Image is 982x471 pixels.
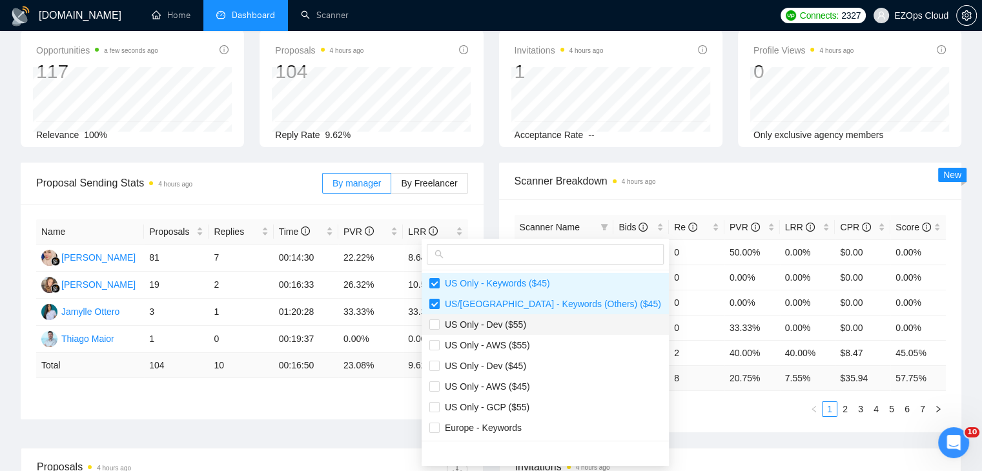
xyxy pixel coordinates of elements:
img: AJ [41,250,57,266]
td: 0 [669,239,724,265]
span: US Only - Keywords ($45) [440,278,550,288]
td: 2 [209,272,273,299]
span: Acceptance Rate [515,130,584,140]
td: 81 [144,245,209,272]
td: 0 [209,326,273,353]
span: Bids [619,222,648,232]
span: LRR [408,226,438,237]
span: dashboard [216,10,225,19]
td: 1 [144,326,209,353]
span: info-circle [922,223,931,232]
div: Thiago Maior [61,332,114,346]
th: Replies [209,219,273,245]
td: 0.00% [403,326,467,353]
li: 2 [837,401,853,417]
span: US Only - Dev ($45) [440,361,526,371]
td: 0.00% [724,265,780,290]
td: 0.00% [780,239,835,265]
span: Invitations [515,43,604,58]
a: homeHome [152,10,190,21]
span: info-circle [220,45,229,54]
span: Time [279,226,310,237]
div: 104 [275,59,363,84]
span: info-circle [806,223,815,232]
time: a few seconds ago [104,47,158,54]
td: 0.00% [780,265,835,290]
li: 1 [822,401,837,417]
a: 1 [823,402,837,416]
div: 0 [753,59,854,84]
td: 8.64% [403,245,467,272]
span: search [435,250,444,259]
span: PVR [730,222,760,232]
div: Jamylle Ottero [61,305,119,319]
td: 00:19:37 [274,326,338,353]
span: Europe - Keywords [440,423,522,433]
td: 00:14:30 [274,245,338,272]
a: searchScanner [301,10,349,21]
img: TM [41,331,57,347]
a: JOJamylle Ottero [41,306,119,316]
span: Only exclusive agency members [753,130,884,140]
td: 33.33% [338,299,403,326]
time: 4 hours ago [158,181,192,188]
td: $8.47 [835,340,890,365]
span: info-circle [751,223,760,232]
span: PVR [343,226,374,237]
span: Proposal Sending Stats [36,175,322,191]
div: [PERSON_NAME] [61,250,136,265]
td: 104 [144,353,209,378]
img: gigradar-bm.png [51,284,60,293]
img: logo [10,6,31,26]
span: Reply Rate [275,130,320,140]
img: JO [41,304,57,320]
td: $ 35.94 [835,365,890,390]
td: 10 [209,353,273,378]
td: 45.05% [890,340,946,365]
a: setting [956,10,977,21]
td: $0.00 [835,315,890,340]
a: 2 [838,402,852,416]
th: Proposals [144,219,209,245]
a: 7 [916,402,930,416]
span: info-circle [688,223,697,232]
span: Scanner Name [520,222,580,232]
span: filter [600,223,608,231]
span: Connects: [800,8,839,23]
span: Profile Views [753,43,854,58]
span: Relevance [36,130,79,140]
span: filter [598,217,611,237]
li: 3 [853,401,868,417]
a: 4 [869,402,883,416]
div: 1 [515,59,604,84]
td: 7.55 % [780,365,835,390]
button: setting [956,5,977,26]
span: info-circle [301,226,310,235]
iframe: Intercom live chat [938,427,969,458]
span: Re [674,222,697,232]
span: info-circle [862,223,871,232]
span: US/[GEOGRAPHIC_DATA] - Keywords (Others) ($45) [440,299,661,309]
li: Next Page [930,401,946,417]
td: 0.00% [780,290,835,315]
td: 33.33% [403,299,467,326]
td: 57.75 % [890,365,946,390]
td: Total [36,353,144,378]
span: info-circle [459,45,468,54]
img: gigradar-bm.png [51,257,60,266]
span: setting [957,10,976,21]
div: [PERSON_NAME] [61,277,136,292]
td: $0.00 [835,265,890,290]
time: 4 hours ago [330,47,364,54]
li: Previous Page [806,401,822,417]
span: Scanner Breakdown [515,173,946,189]
span: CPR [840,222,870,232]
span: user [877,11,886,20]
td: $0.00 [835,290,890,315]
span: info-circle [365,226,374,235]
span: US Only - AWS ($55) [440,340,530,350]
span: Opportunities [36,43,158,58]
td: 00:16:33 [274,272,338,299]
td: 10.53% [403,272,467,299]
td: 40.00% [780,340,835,365]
